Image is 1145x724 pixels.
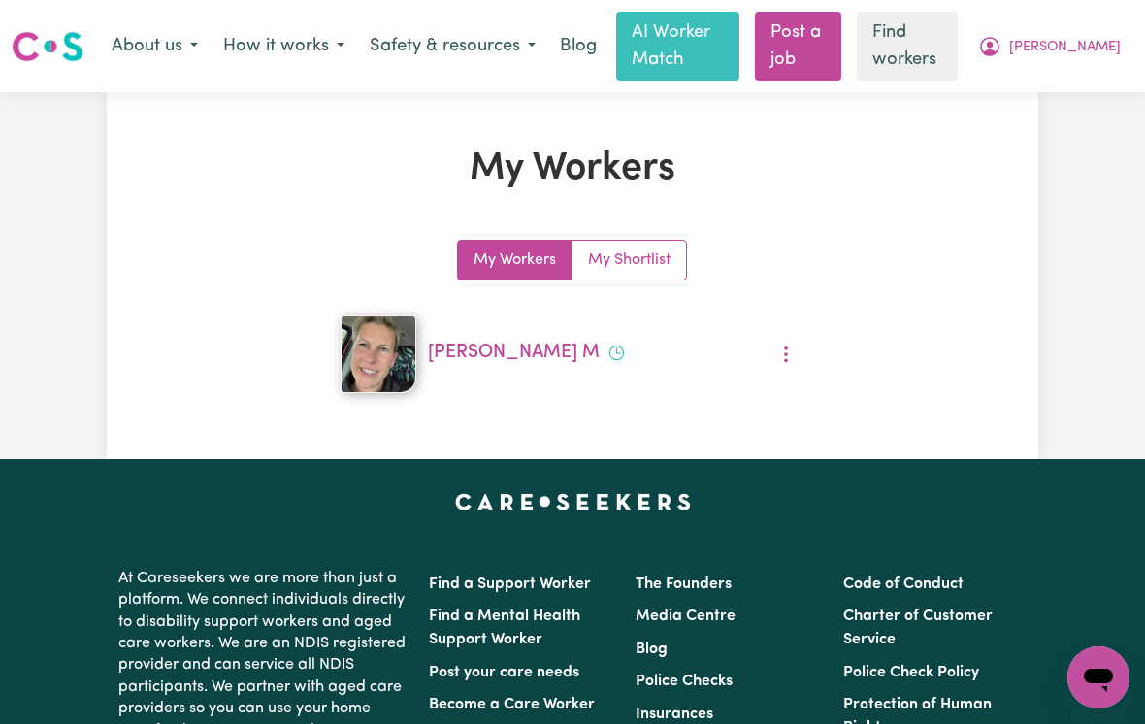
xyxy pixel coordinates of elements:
[548,25,608,68] a: Blog
[857,12,958,81] a: Find workers
[428,344,600,362] a: [PERSON_NAME] M
[429,576,591,592] a: Find a Support Worker
[211,26,357,67] button: How it works
[1067,646,1129,708] iframe: Button to launch messaging window
[429,665,579,680] a: Post your care needs
[636,707,713,722] a: Insurances
[99,26,211,67] button: About us
[636,576,732,592] a: The Founders
[458,241,572,280] a: My Workers
[572,241,686,280] a: My Shortlist
[274,147,871,193] h1: My Workers
[843,609,993,647] a: Charter of Customer Service
[768,339,804,369] button: More options
[429,697,595,712] a: Become a Care Worker
[636,609,736,624] a: Media Centre
[843,665,979,680] a: Police Check Policy
[12,24,83,69] a: Careseekers logo
[755,12,841,81] a: Post a job
[455,494,691,510] a: Careseekers home page
[429,609,580,647] a: Find a Mental Health Support Worker
[341,315,416,393] img: Michelle M
[1009,37,1121,58] span: [PERSON_NAME]
[616,12,739,81] a: AI Worker Match
[636,674,733,689] a: Police Checks
[357,26,548,67] button: Safety & resources
[636,642,668,657] a: Blog
[12,29,83,64] img: Careseekers logo
[843,576,964,592] a: Code of Conduct
[965,26,1133,67] button: My Account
